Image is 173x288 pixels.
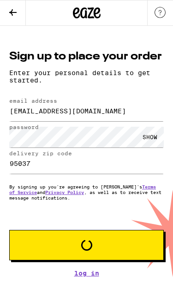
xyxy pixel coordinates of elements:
[6,7,76,16] span: Hi. Need any help?
[9,69,164,84] p: Enter your personal details to get started.
[9,49,164,65] h1: Sign up to place your order
[9,153,164,174] input: delivery zip code
[45,189,84,195] a: Privacy Policy
[9,184,156,195] a: Terms of Service
[9,270,164,277] a: Log In
[136,127,164,147] div: SHOW
[9,100,164,121] input: email address
[9,184,164,200] p: By signing up you're agreeing to [PERSON_NAME]'s and , as well as to receive text message notific...
[9,150,72,156] label: delivery zip code
[9,98,57,104] label: email address
[9,124,39,130] label: password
